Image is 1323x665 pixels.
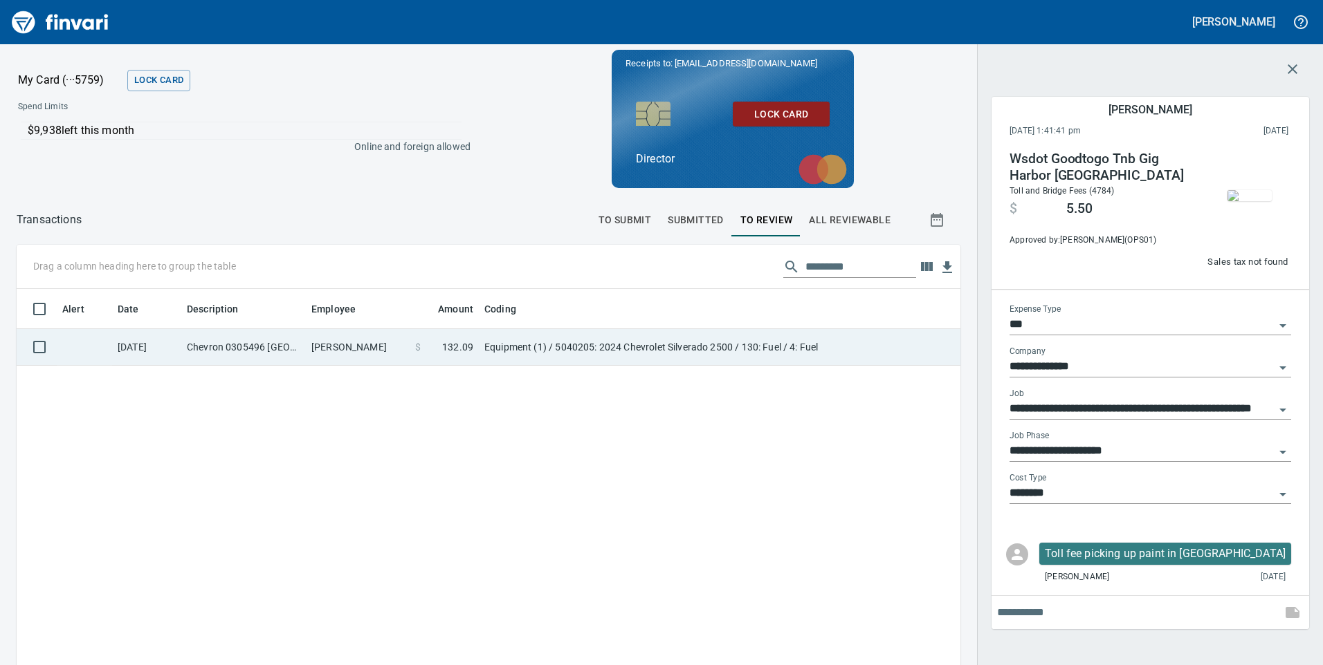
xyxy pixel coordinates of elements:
[442,340,473,354] span: 132.09
[118,301,157,317] span: Date
[673,57,819,70] span: [EMAIL_ADDRESS][DOMAIN_NAME]
[127,70,190,91] button: Lock Card
[306,329,410,366] td: [PERSON_NAME]
[28,122,462,139] p: $9,938 left this month
[62,301,102,317] span: Alert
[916,256,937,277] button: Choose columns to display
[1276,596,1309,629] span: This records your note into the expense. If you would like to send a message to an employee inste...
[1045,545,1286,562] p: Toll fee picking up paint in [GEOGRAPHIC_DATA]
[1273,358,1293,377] button: Open
[1189,11,1279,32] button: [PERSON_NAME]
[792,147,854,191] img: mastercard.svg
[311,301,374,317] span: Employee
[118,301,139,317] span: Date
[1010,306,1061,314] label: Expense Type
[1010,124,1172,138] span: [DATE] 1:41:41 pm
[1276,53,1309,86] button: Close transaction
[187,301,257,317] span: Description
[181,329,306,366] td: Chevron 0305496 [GEOGRAPHIC_DATA]
[1045,570,1109,584] span: [PERSON_NAME]
[1010,234,1198,247] span: Approved by: [PERSON_NAME] ( OPS01 )
[1273,442,1293,462] button: Open
[740,212,793,229] span: To Review
[1207,254,1288,270] span: Sales tax not found
[1273,400,1293,420] button: Open
[1204,252,1291,273] button: Sales tax not found
[62,301,84,317] span: Alert
[599,212,652,229] span: To Submit
[17,212,82,228] p: Transactions
[1010,186,1115,196] span: Toll and Bridge Fees (4784)
[809,212,891,229] span: All Reviewable
[17,212,82,228] nav: breadcrumb
[415,340,421,354] span: $
[484,301,516,317] span: Coding
[1010,348,1046,356] label: Company
[636,151,830,167] p: Director
[112,329,181,366] td: [DATE]
[1172,124,1288,138] span: This charge was settled by the merchant and appears on the 2025/10/11 statement.
[1010,200,1017,217] span: $
[1010,432,1049,440] label: Job Phase
[134,73,183,88] span: Lock Card
[187,301,239,317] span: Description
[479,329,825,366] td: Equipment (1) / 5040205: 2024 Chevrolet Silverado 2500 / 130: Fuel / 4: Fuel
[1192,15,1275,29] h5: [PERSON_NAME]
[7,140,471,153] p: Online and foreign allowed
[937,257,958,278] button: Download table
[744,106,819,123] span: Lock Card
[1108,102,1192,117] h5: [PERSON_NAME]
[1010,151,1198,184] h4: Wsdot Goodtogo Tnb Gig Harbor [GEOGRAPHIC_DATA]
[18,100,268,114] span: Spend Limits
[484,301,534,317] span: Coding
[668,212,724,229] span: Submitted
[438,301,473,317] span: Amount
[1228,190,1272,201] img: receipts%2Ftapani%2F2025-10-06%2FGHNYdspGYrXxA67nmLmbnO5uZPv1__tJrLeFNiUM5VP1PIa5W7_thumb.jpg
[311,301,356,317] span: Employee
[1273,316,1293,335] button: Open
[1273,485,1293,504] button: Open
[8,6,112,39] img: Finvari
[420,301,473,317] span: Amount
[626,57,840,71] p: Receipts to:
[733,102,830,127] button: Lock Card
[1066,200,1093,217] span: 5.50
[1010,390,1024,398] label: Job
[1261,570,1286,584] span: [DATE]
[1010,474,1047,483] label: Cost Type
[916,203,960,236] button: Show transactions within a particular date range
[18,72,122,88] p: My Card (···5759)
[33,259,236,273] p: Drag a column heading here to group the table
